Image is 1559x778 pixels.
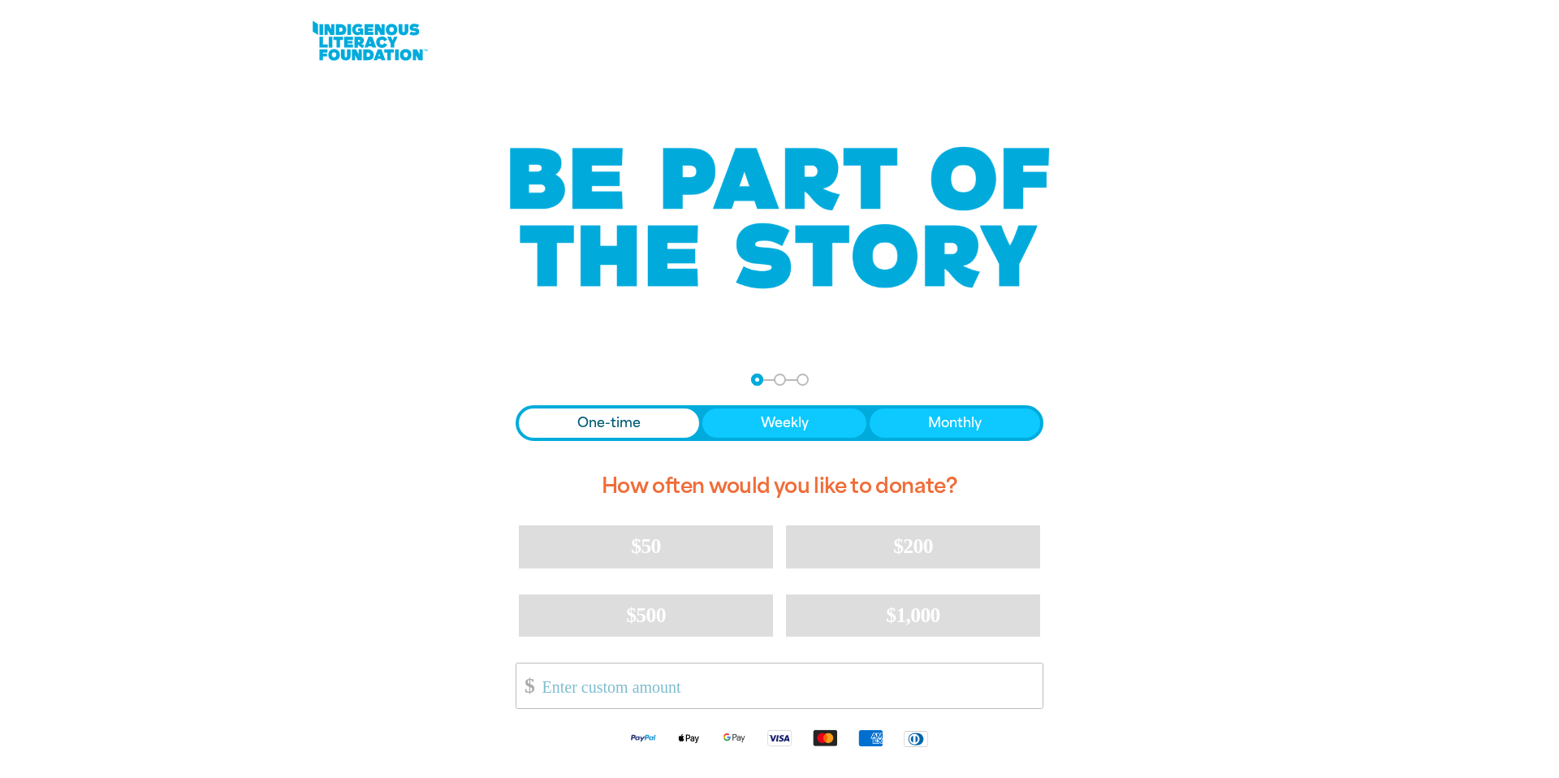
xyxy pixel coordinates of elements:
[928,413,982,433] span: Monthly
[531,663,1043,708] input: Enter custom amount
[516,715,1043,760] div: Available payment methods
[870,408,1040,438] button: Monthly
[761,413,809,433] span: Weekly
[893,729,939,748] img: Diners Club logo
[495,115,1064,322] img: Be part of the story
[516,460,1043,512] h2: How often would you like to donate?
[786,525,1040,568] button: $200
[848,728,893,747] img: American Express logo
[620,728,666,747] img: Paypal logo
[886,603,940,627] span: $1,000
[711,728,757,747] img: Google Pay logo
[751,374,763,386] button: Navigate to step 1 of 3 to enter your donation amount
[519,594,773,637] button: $500
[893,534,933,558] span: $200
[774,374,786,386] button: Navigate to step 2 of 3 to enter your details
[516,405,1043,441] div: Donation frequency
[577,413,641,433] span: One-time
[519,525,773,568] button: $50
[516,668,534,704] span: $
[757,728,802,747] img: Visa logo
[519,408,699,438] button: One-time
[786,594,1040,637] button: $1,000
[626,603,666,627] span: $500
[702,408,867,438] button: Weekly
[797,374,809,386] button: Navigate to step 3 of 3 to enter your payment details
[666,728,711,747] img: Apple Pay logo
[802,728,848,747] img: Mastercard logo
[631,534,660,558] span: $50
